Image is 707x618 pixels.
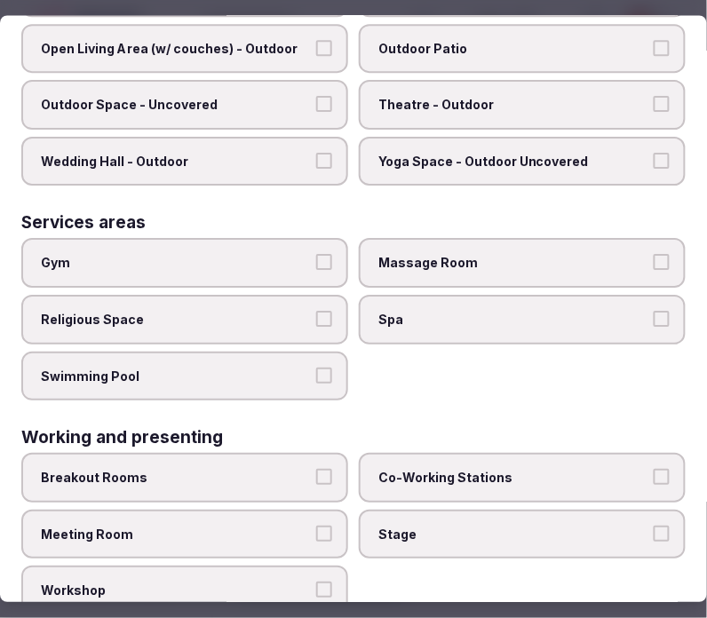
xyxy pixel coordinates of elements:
[21,215,146,232] h3: Services areas
[378,255,648,273] span: Massage Room
[378,153,648,170] span: Yoga Space - Outdoor Uncovered
[654,255,670,271] button: Massage Room
[378,311,648,329] span: Spa
[41,470,311,487] span: Breakout Rooms
[316,526,332,542] button: Meeting Room
[316,153,332,169] button: Wedding Hall - Outdoor
[316,368,332,384] button: Swimming Pool
[378,470,648,487] span: Co-Working Stations
[654,153,670,169] button: Yoga Space - Outdoor Uncovered
[316,311,332,327] button: Religious Space
[41,255,311,273] span: Gym
[654,40,670,56] button: Outdoor Patio
[378,40,648,58] span: Outdoor Patio
[654,470,670,486] button: Co-Working Stations
[378,526,648,543] span: Stage
[41,526,311,543] span: Meeting Room
[654,97,670,113] button: Theatre - Outdoor
[316,470,332,486] button: Breakout Rooms
[41,153,311,170] span: Wedding Hall - Outdoor
[316,40,332,56] button: Open Living Area (w/ couches) - Outdoor
[316,97,332,113] button: Outdoor Space - Uncovered
[316,582,332,598] button: Workshop
[41,97,311,115] span: Outdoor Space - Uncovered
[41,368,311,385] span: Swimming Pool
[316,255,332,271] button: Gym
[654,526,670,542] button: Stage
[41,311,311,329] span: Religious Space
[654,311,670,327] button: Spa
[41,582,311,600] span: Workshop
[21,430,223,447] h3: Working and presenting
[41,40,311,58] span: Open Living Area (w/ couches) - Outdoor
[378,97,648,115] span: Theatre - Outdoor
